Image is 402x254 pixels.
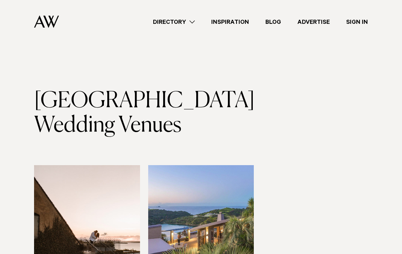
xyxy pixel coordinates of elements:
a: Directory [145,17,203,27]
img: Auckland Weddings Logo [34,15,59,28]
a: Blog [257,17,289,27]
a: Inspiration [203,17,257,27]
h1: [GEOGRAPHIC_DATA] Wedding Venues [34,89,201,138]
a: Advertise [289,17,338,27]
a: Sign In [338,17,376,27]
